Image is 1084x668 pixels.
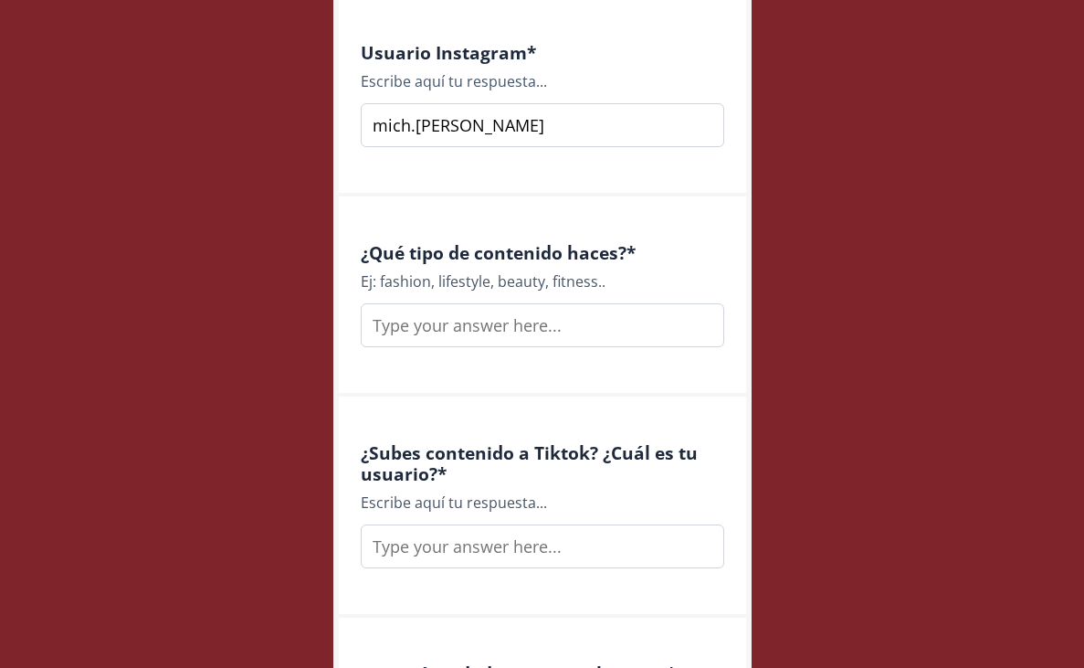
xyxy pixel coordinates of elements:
h4: Usuario Instagram * [361,42,724,63]
div: Escribe aquí tu respuesta... [361,492,724,514]
input: Type your answer here... [361,303,724,347]
div: Escribe aquí tu respuesta... [361,70,724,92]
input: Type your answer here... [361,525,724,568]
div: Ej: fashion, lifestyle, beauty, fitness.. [361,270,724,292]
h4: ¿Subes contenido a Tiktok? ¿Cuál es tu usuario? * [361,442,724,484]
input: Type your answer here... [361,103,724,147]
h4: ¿Qué tipo de contenido haces? * [361,242,724,263]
